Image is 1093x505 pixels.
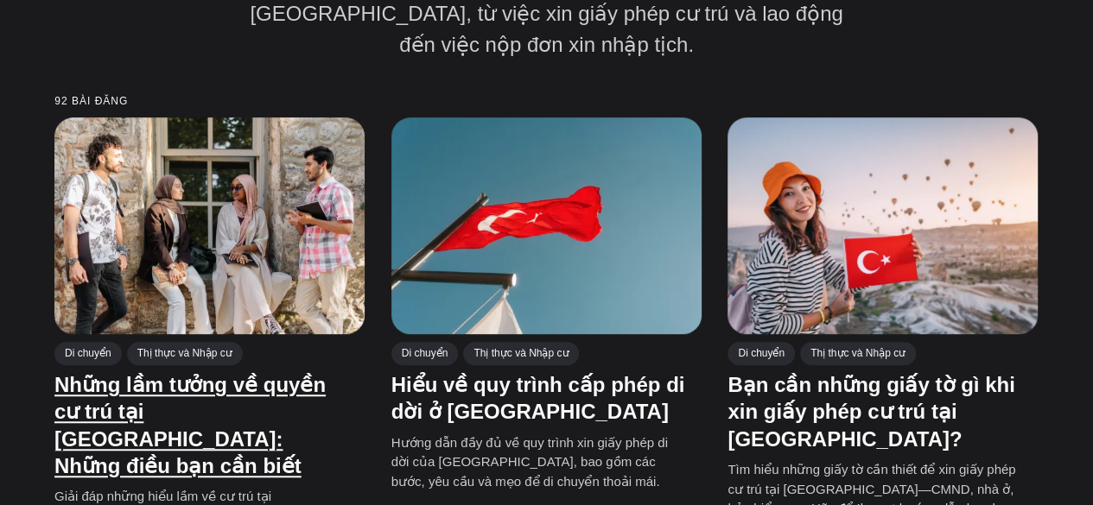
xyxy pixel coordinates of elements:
[738,347,785,359] font: Di chuyển
[127,342,243,364] a: Thị thực và Nhập cư
[464,342,580,364] a: Thị thực và Nhập cư
[54,117,365,334] img: Những lầm tưởng về quyền cư trú tại Thổ Nhĩ Kỳ: Những điều bạn cần biết
[810,347,906,359] font: Thị thực và Nhập cư
[54,95,128,107] font: 92 bài đăng
[728,117,1038,334] img: Bạn cần những giấy tờ gì khi xin giấy phép cư trú tại Thổ Nhĩ Kỳ?
[728,342,795,364] a: Di chuyển
[391,342,459,364] a: Di chuyển
[402,347,448,359] font: Di chuyển
[728,373,1014,450] a: Bạn cần những giấy tờ gì khi xin giấy phép cư trú tại [GEOGRAPHIC_DATA]?
[391,435,668,489] font: Hướng dẫn đầy đủ về quy trình xin giấy phép di dời của [GEOGRAPHIC_DATA], bao gồm các bước, yêu c...
[391,373,685,423] a: Hiểu về quy trình cấp phép di dời ở [GEOGRAPHIC_DATA]
[391,117,702,334] img: Hiểu về quy trình cấp phép di dời ở Thổ Nhĩ Kỳ
[800,342,916,364] a: Thị thực và Nhập cư
[54,373,326,477] a: Những lầm tưởng về quyền cư trú tại [GEOGRAPHIC_DATA]: Những điều bạn cần biết
[65,347,111,359] font: Di chuyển
[54,342,122,364] a: Di chuyển
[137,347,232,359] font: Thị thực và Nhập cư
[474,347,569,359] font: Thị thực và Nhập cư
